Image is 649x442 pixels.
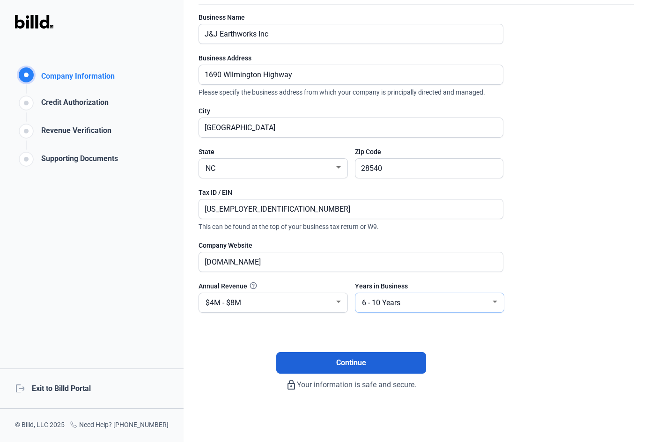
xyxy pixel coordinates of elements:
span: NC [206,164,215,173]
button: Continue [276,352,426,374]
mat-icon: logout [15,383,24,392]
span: Continue [336,357,366,368]
div: Company Information [37,71,115,84]
div: State [199,147,347,156]
div: Zip Code [355,147,503,156]
mat-icon: lock_outline [286,379,297,390]
div: Company Website [199,241,503,250]
div: Revenue Verification [37,125,111,140]
div: © Billd, LLC 2025 [15,420,65,431]
div: Tax ID / EIN [199,188,503,197]
span: Please specify the business address from which your company is principally directed and managed. [199,85,503,97]
div: City [199,106,503,116]
div: Business Name [199,13,503,22]
img: Billd Logo [15,15,53,29]
div: Business Address [199,53,503,63]
span: This can be found at the top of your business tax return or W9. [199,219,503,231]
input: XX-XXXXXXX [199,199,493,219]
div: Credit Authorization [37,97,109,112]
div: Years in Business [355,281,503,291]
div: Annual Revenue [199,281,347,291]
span: $4M - $8M [206,298,241,307]
div: Supporting Documents [37,153,118,169]
div: Need Help? [PHONE_NUMBER] [70,420,169,431]
span: 6 - 10 Years [362,298,400,307]
div: Your information is safe and secure. [199,374,503,390]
